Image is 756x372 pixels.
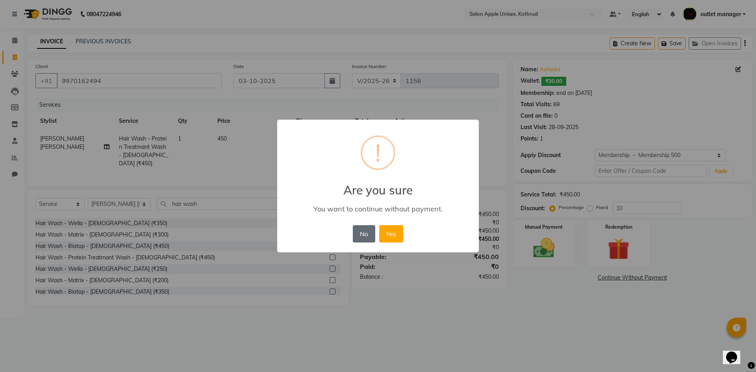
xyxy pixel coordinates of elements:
button: Yes [379,225,403,242]
h2: Are you sure [277,174,479,197]
div: You want to continue without payment. [289,204,467,213]
iframe: chat widget [723,341,748,364]
button: No [353,225,375,242]
div: ! [375,137,381,168]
